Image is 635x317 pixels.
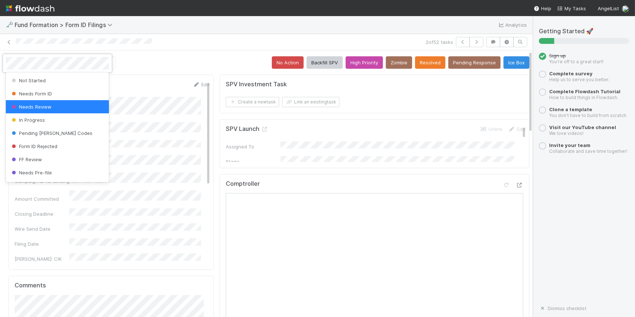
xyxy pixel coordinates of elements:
[10,143,57,149] span: Form ID Rejected
[10,91,52,97] span: Needs Form ID
[10,130,92,136] span: Pending [PERSON_NAME] Codes
[10,170,52,176] span: Needs Pre-file
[10,117,45,123] span: In Progress
[10,104,52,110] span: Needs Review
[10,156,42,162] span: FF Review
[10,78,46,83] span: Not Started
